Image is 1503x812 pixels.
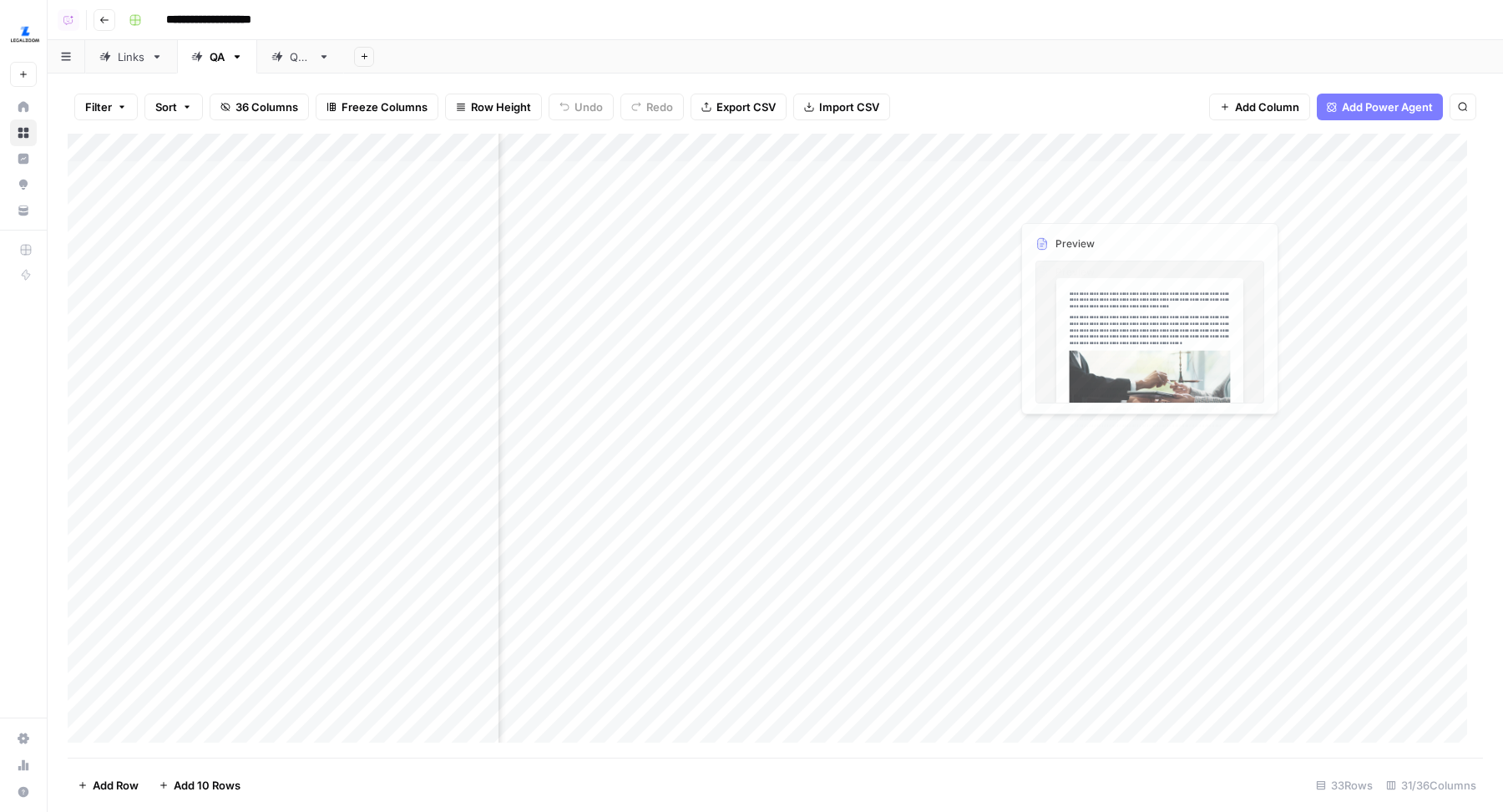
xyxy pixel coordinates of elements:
[445,94,542,120] button: Row Height
[10,119,37,146] a: Browse
[10,752,37,779] a: Usage
[85,40,177,74] a: Links
[174,777,240,794] span: Add 10 Rows
[10,19,40,49] img: LegalZoom Logo
[235,99,298,115] span: 36 Columns
[549,94,614,120] button: Undo
[85,99,112,115] span: Filter
[210,48,225,65] div: QA
[177,40,257,74] a: QA
[793,94,890,120] button: Import CSV
[1309,772,1379,799] div: 33 Rows
[342,99,428,115] span: Freeze Columns
[155,99,177,115] span: Sort
[74,94,138,120] button: Filter
[646,99,673,115] span: Redo
[574,99,603,115] span: Undo
[10,725,37,752] a: Settings
[10,145,37,172] a: Insights
[210,94,309,120] button: 36 Columns
[471,99,531,115] span: Row Height
[149,772,250,799] button: Add 10 Rows
[716,99,776,115] span: Export CSV
[1379,772,1483,799] div: 31/36 Columns
[1209,94,1310,120] button: Add Column
[10,197,37,224] a: Your Data
[1235,99,1299,115] span: Add Column
[819,99,879,115] span: Import CSV
[10,13,37,55] button: Workspace: LegalZoom
[1342,99,1433,115] span: Add Power Agent
[290,48,311,65] div: QA2
[10,94,37,120] a: Home
[257,40,344,74] a: QA2
[316,94,438,120] button: Freeze Columns
[620,94,684,120] button: Redo
[1317,94,1443,120] button: Add Power Agent
[93,777,139,794] span: Add Row
[691,94,787,120] button: Export CSV
[118,48,144,65] div: Links
[144,94,203,120] button: Sort
[68,772,149,799] button: Add Row
[10,171,37,198] a: Opportunities
[10,779,37,805] button: Help + Support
